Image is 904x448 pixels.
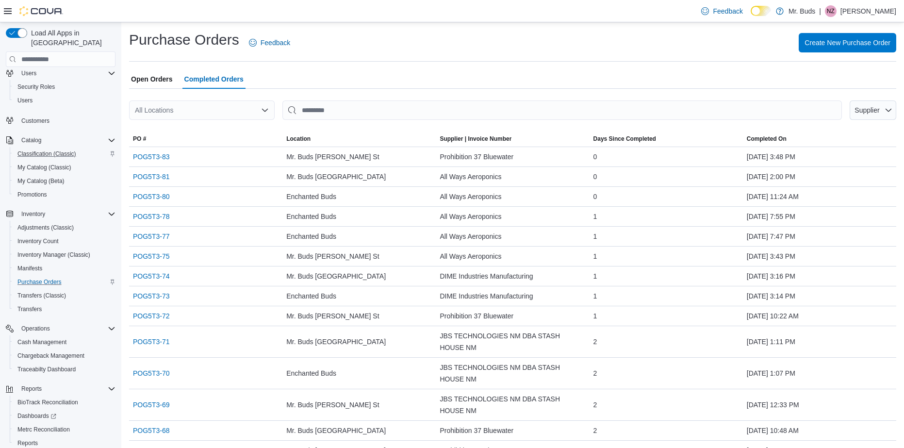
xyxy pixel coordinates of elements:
[10,94,119,107] button: Users
[133,151,169,163] a: POG5T3-83
[133,425,169,436] a: POG5T3-68
[14,95,36,106] a: Users
[827,5,835,17] span: NZ
[17,237,59,245] span: Inventory Count
[14,276,66,288] a: Purchase Orders
[747,135,787,143] span: Completed On
[10,262,119,275] button: Manifests
[440,135,511,143] span: Supplier | Invoice Number
[133,290,169,302] a: POG5T3-73
[10,161,119,174] button: My Catalog (Classic)
[14,148,80,160] a: Classification (Classic)
[27,28,115,48] span: Load All Apps in [GEOGRAPHIC_DATA]
[14,249,115,261] span: Inventory Manager (Classic)
[133,231,169,242] a: POG5T3-77
[17,115,53,127] a: Customers
[17,265,42,272] span: Manifests
[17,398,78,406] span: BioTrack Reconciliation
[17,191,47,199] span: Promotions
[286,191,336,202] span: Enchanted Buds
[282,131,436,147] button: Location
[747,367,795,379] span: [DATE] 1:07 PM
[10,234,119,248] button: Inventory Count
[14,189,51,200] a: Promotions
[14,162,115,173] span: My Catalog (Classic)
[133,367,169,379] a: POG5T3-70
[593,425,597,436] span: 2
[14,175,115,187] span: My Catalog (Beta)
[2,207,119,221] button: Inventory
[747,425,799,436] span: [DATE] 10:48 AM
[436,187,589,206] div: All Ways Aeroponics
[593,231,597,242] span: 1
[14,162,75,173] a: My Catalog (Classic)
[14,235,115,247] span: Inventory Count
[825,5,837,17] div: Norman Zoelzer
[133,310,169,322] a: POG5T3-72
[14,263,46,274] a: Manifests
[2,133,119,147] button: Catalog
[697,1,746,21] a: Feedback
[10,248,119,262] button: Inventory Manager (Classic)
[593,151,597,163] span: 0
[593,250,597,262] span: 1
[805,38,890,48] span: Create New Purchase Order
[17,177,65,185] span: My Catalog (Beta)
[17,323,115,334] span: Operations
[14,222,78,233] a: Adjustments (Classic)
[17,150,76,158] span: Classification (Classic)
[14,81,59,93] a: Security Roles
[2,113,119,127] button: Customers
[593,270,597,282] span: 1
[436,147,589,166] div: Prohibition 37 Bluewater
[17,208,115,220] span: Inventory
[10,221,119,234] button: Adjustments (Classic)
[21,117,49,125] span: Customers
[282,100,842,120] input: This is a search bar. After typing your query, hit enter to filter the results lower in the page.
[17,352,84,360] span: Chargeback Management
[747,336,795,348] span: [DATE] 1:11 PM
[17,278,62,286] span: Purchase Orders
[713,6,742,16] span: Feedback
[17,439,38,447] span: Reports
[436,306,589,326] div: Prohibition 37 Bluewater
[10,302,119,316] button: Transfers
[14,148,115,160] span: Classification (Classic)
[21,136,41,144] span: Catalog
[747,250,795,262] span: [DATE] 3:43 PM
[436,227,589,246] div: All Ways Aeroponics
[747,310,799,322] span: [DATE] 10:22 AM
[747,151,795,163] span: [DATE] 3:48 PM
[819,5,821,17] p: |
[17,383,115,395] span: Reports
[747,231,795,242] span: [DATE] 7:47 PM
[133,336,169,348] a: POG5T3-71
[17,97,33,104] span: Users
[14,95,115,106] span: Users
[10,80,119,94] button: Security Roles
[14,249,94,261] a: Inventory Manager (Classic)
[10,174,119,188] button: My Catalog (Beta)
[747,191,799,202] span: [DATE] 11:24 AM
[747,399,799,411] span: [DATE] 12:33 PM
[14,303,115,315] span: Transfers
[131,69,173,89] span: Open Orders
[261,38,290,48] span: Feedback
[286,135,311,143] div: Location
[593,191,597,202] span: 0
[286,250,379,262] span: Mr. Buds [PERSON_NAME] St
[747,171,795,183] span: [DATE] 2:00 PM
[14,276,115,288] span: Purchase Orders
[10,275,119,289] button: Purchase Orders
[14,303,46,315] a: Transfers
[17,305,42,313] span: Transfers
[2,66,119,80] button: Users
[2,382,119,396] button: Reports
[10,335,119,349] button: Cash Management
[17,338,66,346] span: Cash Management
[436,266,589,286] div: DIME Industries Manufacturing
[17,224,74,232] span: Adjustments (Classic)
[129,30,239,50] h1: Purchase Orders
[133,191,169,202] a: POG5T3-80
